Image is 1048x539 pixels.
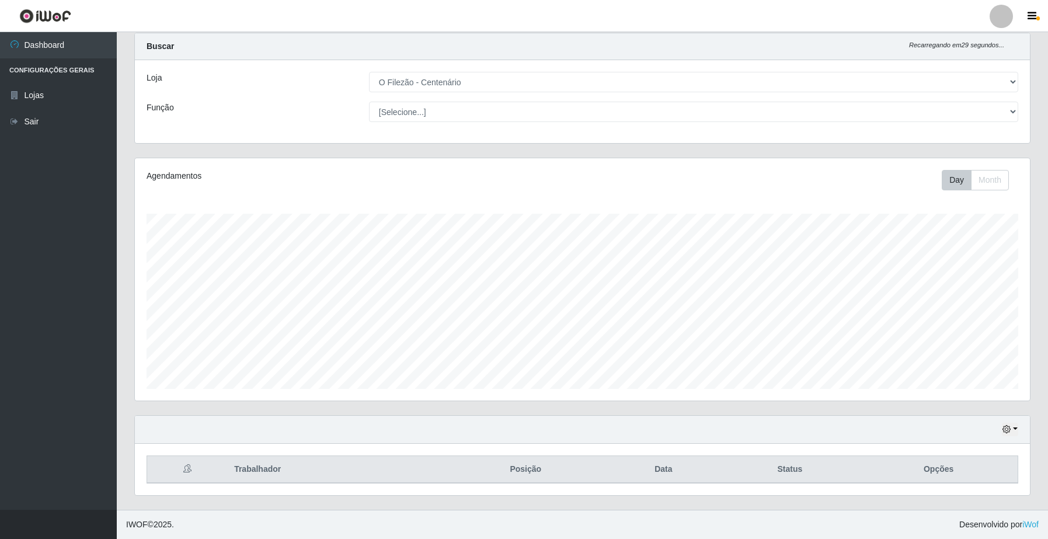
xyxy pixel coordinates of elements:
div: Agendamentos [147,170,500,182]
th: Status [720,456,859,484]
th: Posição [444,456,607,484]
th: Trabalhador [227,456,444,484]
strong: Buscar [147,41,174,51]
i: Recarregando em 29 segundos... [909,41,1004,48]
a: iWof [1022,520,1039,529]
span: Desenvolvido por [959,519,1039,531]
div: First group [942,170,1009,190]
th: Data [607,456,720,484]
label: Loja [147,72,162,84]
button: Day [942,170,972,190]
button: Month [971,170,1009,190]
span: IWOF [126,520,148,529]
th: Opções [859,456,1018,484]
div: Toolbar with button groups [942,170,1018,190]
label: Função [147,102,174,114]
img: CoreUI Logo [19,9,71,23]
span: © 2025 . [126,519,174,531]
